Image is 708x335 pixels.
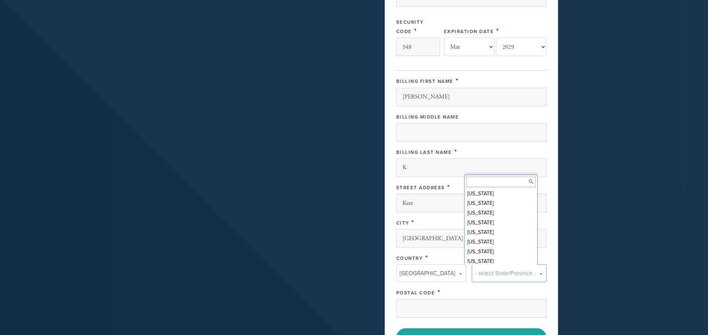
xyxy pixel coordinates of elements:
div: [US_STATE] [465,218,536,228]
div: [US_STATE] [465,209,536,218]
div: [US_STATE] [465,247,536,257]
div: [US_STATE] [465,228,536,238]
div: [US_STATE] [465,189,536,199]
div: [US_STATE] [465,238,536,247]
div: [US_STATE] [465,199,536,209]
div: [US_STATE] [465,257,536,267]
